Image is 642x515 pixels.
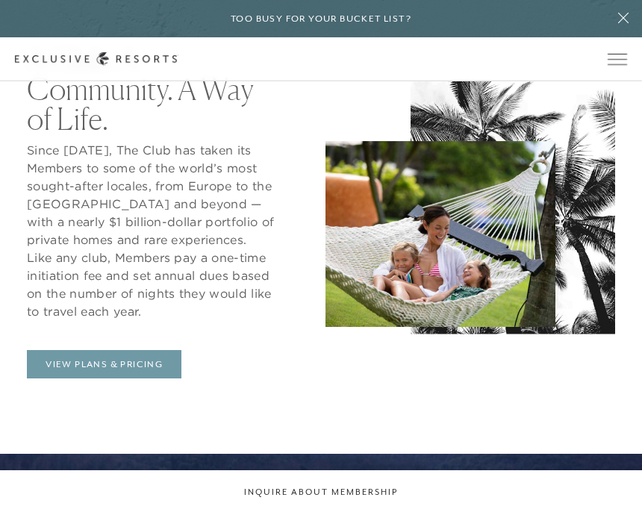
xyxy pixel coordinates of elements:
[573,446,642,515] iframe: Qualified Messenger
[27,350,181,378] a: View Plans & Pricing
[608,54,627,64] button: Open navigation
[325,141,555,327] img: A member of the vacation club Exclusive Resorts relaxing in a hammock with her two children at a ...
[27,141,274,320] p: Since [DATE], The Club has taken its Members to some of the world’s most sought-after locales, fr...
[27,44,274,134] h2: A Club. A Community. A Way of Life.
[411,81,615,334] img: Black and white palm trees.
[231,12,411,26] h6: Too busy for your bucket list?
